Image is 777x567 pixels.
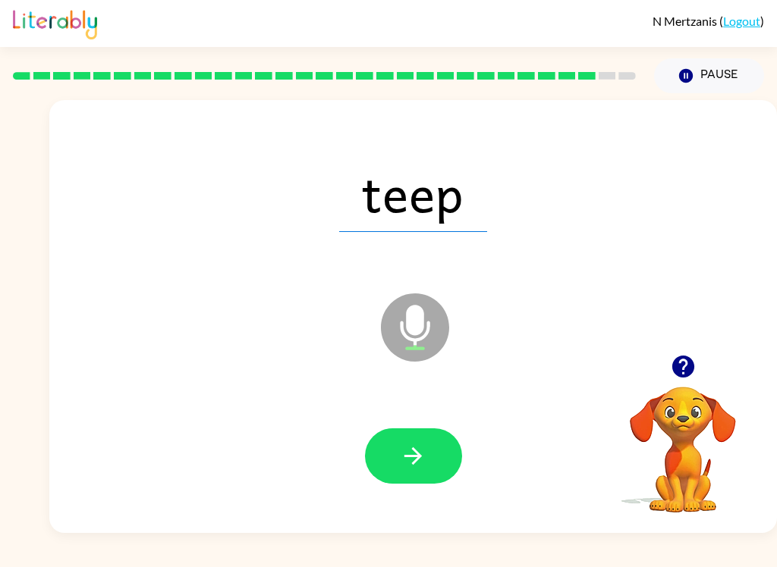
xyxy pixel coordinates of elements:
[723,14,760,28] a: Logout
[339,153,487,232] span: teep
[653,14,764,28] div: ( )
[653,14,719,28] span: N Mertzanis
[654,58,764,93] button: Pause
[607,363,759,515] video: Your browser must support playing .mp4 files to use Literably. Please try using another browser.
[13,6,97,39] img: Literably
